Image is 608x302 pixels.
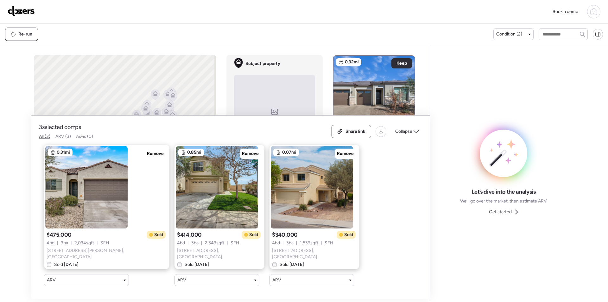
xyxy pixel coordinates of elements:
[345,59,359,65] span: 0.32mi
[57,240,58,246] span: |
[187,149,201,156] span: 0.85mi
[272,247,357,260] span: [STREET_ADDRESS] , [GEOGRAPHIC_DATA]
[460,198,547,204] span: We’ll go over the market, then estimate ARV
[201,240,202,246] span: |
[231,240,239,246] span: SFH
[61,240,68,246] span: 3 ba
[282,149,296,156] span: 0.07mi
[396,60,407,67] span: Keep
[39,123,81,131] span: 3 selected comps
[55,134,71,139] span: ARV (3)
[100,240,109,246] span: SFH
[71,240,72,246] span: |
[74,240,94,246] span: 2,034 sqft
[54,261,79,268] span: Sold
[97,240,98,246] span: |
[272,277,281,283] span: ARV
[496,31,522,37] span: Condition (2)
[76,134,93,139] span: As-is (0)
[249,232,258,238] span: Sold
[193,262,209,267] span: [DATE]
[8,6,35,16] img: Logo
[205,240,224,246] span: 2,543 sqft
[177,231,202,239] span: $414,000
[345,128,365,135] span: Share link
[272,231,298,239] span: $340,000
[185,261,209,268] span: Sold
[47,247,167,260] span: [STREET_ADDRESS][PERSON_NAME] , [GEOGRAPHIC_DATA]
[227,240,228,246] span: |
[395,128,412,135] span: Collapse
[177,240,185,246] span: 4 bd
[553,9,578,14] span: Book a demo
[282,240,284,246] span: |
[47,277,56,283] span: ARV
[288,262,304,267] span: [DATE]
[47,231,72,239] span: $475,000
[147,151,164,157] span: Remove
[39,134,50,139] span: All (3)
[321,240,322,246] span: |
[272,240,280,246] span: 4 bd
[245,61,280,67] span: Subject property
[286,240,294,246] span: 3 ba
[296,240,297,246] span: |
[191,240,199,246] span: 3 ba
[337,151,354,157] span: Remove
[280,261,304,268] span: Sold
[242,151,259,157] span: Remove
[177,247,262,260] span: [STREET_ADDRESS] , [GEOGRAPHIC_DATA]
[63,262,79,267] span: [DATE]
[154,232,163,238] span: Sold
[325,240,333,246] span: SFH
[300,240,318,246] span: 1,539 sqft
[472,188,536,196] span: Let’s dive into the analysis
[57,149,70,156] span: 0.31mi
[344,232,353,238] span: Sold
[177,277,186,283] span: ARV
[18,31,32,37] span: Re-run
[187,240,189,246] span: |
[268,115,282,120] span: No image
[47,240,54,246] span: 4 bd
[489,209,512,215] span: Get started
